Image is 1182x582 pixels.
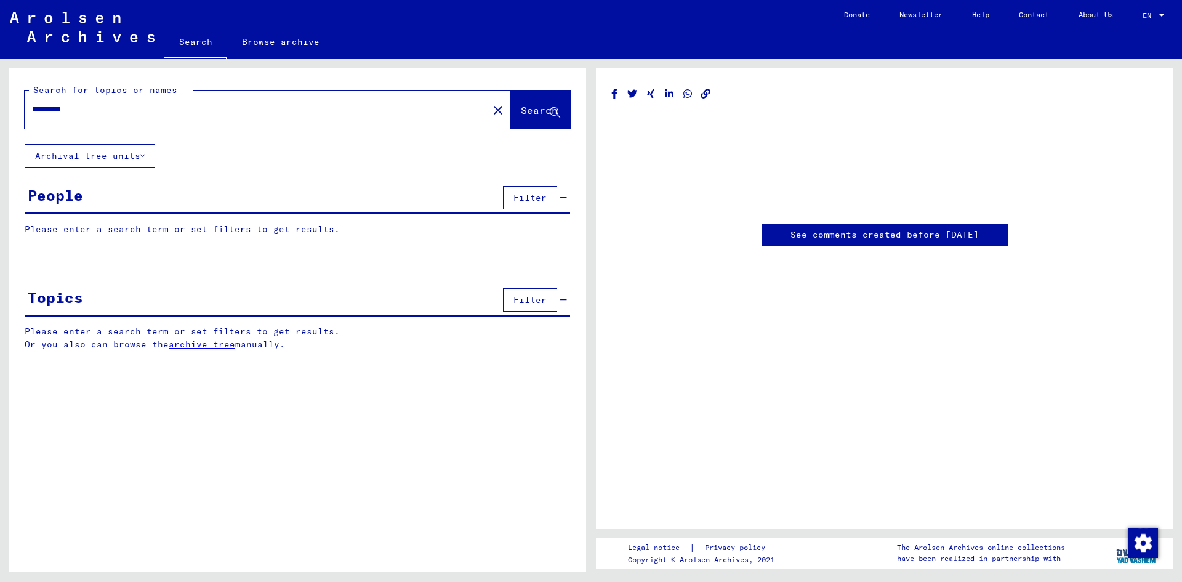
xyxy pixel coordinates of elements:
a: Legal notice [628,541,689,554]
p: Please enter a search term or set filters to get results. [25,223,570,236]
span: EN [1143,11,1156,20]
a: Browse archive [227,27,334,57]
a: See comments created before [DATE] [790,228,979,241]
button: Share on Twitter [626,86,639,102]
button: Copy link [699,86,712,102]
img: Change consent [1128,528,1158,558]
button: Share on WhatsApp [681,86,694,102]
a: Privacy policy [695,541,780,554]
div: Change consent [1128,528,1157,557]
mat-icon: close [491,103,505,118]
p: have been realized in partnership with [897,553,1065,564]
span: Filter [513,294,547,305]
p: Copyright © Arolsen Archives, 2021 [628,554,780,565]
img: yv_logo.png [1114,538,1160,568]
button: Share on Facebook [608,86,621,102]
button: Filter [503,186,557,209]
button: Clear [486,97,510,122]
mat-label: Search for topics or names [33,84,177,95]
button: Search [510,91,571,129]
button: Share on Xing [645,86,657,102]
span: Search [521,104,558,116]
p: The Arolsen Archives online collections [897,542,1065,553]
div: Topics [28,286,83,309]
img: Arolsen_neg.svg [10,12,155,42]
button: Archival tree units [25,144,155,168]
div: People [28,184,83,206]
button: Share on LinkedIn [663,86,676,102]
a: Search [164,27,227,59]
a: archive tree [169,339,235,350]
p: Please enter a search term or set filters to get results. Or you also can browse the manually. [25,325,571,351]
span: Filter [513,192,547,203]
button: Filter [503,288,557,312]
div: | [628,541,780,554]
